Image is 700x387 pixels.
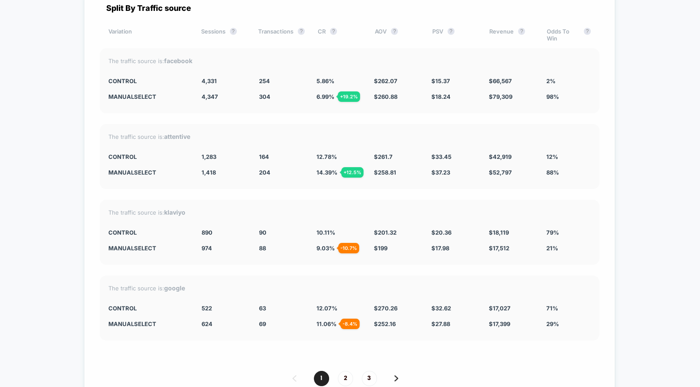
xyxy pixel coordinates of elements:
span: 204 [259,169,270,176]
span: $ 201.32 [374,229,397,236]
span: 9.03 % [316,245,335,252]
span: $ 199 [374,245,387,252]
button: ? [230,28,237,35]
button: ? [448,28,454,35]
span: $ 79,309 [489,93,512,100]
span: 4,331 [202,77,217,84]
span: $ 252.16 [374,320,396,327]
span: 4,347 [202,93,218,100]
div: Odds To Win [547,28,591,42]
span: 2 [338,371,353,386]
div: ManualSelect [108,93,188,100]
button: ? [298,28,305,35]
button: ? [518,28,525,35]
div: Sessions [201,28,245,42]
strong: klaviyo [164,209,185,216]
span: $ 66,567 [489,77,512,84]
span: $ 258.81 [374,169,396,176]
span: 5.86 % [316,77,334,84]
span: 10.11 % [316,229,335,236]
span: 11.06 % [316,320,337,327]
div: The traffic source is: [108,209,591,216]
span: 12.07 % [316,305,337,312]
div: CONTROL [108,229,188,236]
span: $ 32.62 [431,305,451,312]
div: ManualSelect [108,245,188,252]
span: 254 [259,77,270,84]
span: $ 27.88 [431,320,450,327]
div: CONTROL [108,305,188,312]
div: Transactions [258,28,305,42]
strong: facebook [164,57,192,64]
div: PSV [432,28,476,42]
div: The traffic source is: [108,57,591,64]
strong: attentive [164,133,190,140]
span: $ 18.24 [431,93,451,100]
span: 974 [202,245,212,252]
img: pagination forward [394,375,398,381]
span: $ 20.36 [431,229,451,236]
span: 1,283 [202,153,216,160]
span: 624 [202,320,212,327]
div: 71% [546,305,591,312]
div: + 19.2 % [338,91,360,102]
span: $ 260.88 [374,93,397,100]
span: $ 33.45 [431,153,451,160]
span: $ 42,919 [489,153,512,160]
span: 90 [259,229,266,236]
button: ? [584,28,591,35]
div: The traffic source is: [108,133,591,140]
div: ManualSelect [108,169,188,176]
span: 304 [259,93,270,100]
span: 164 [259,153,269,160]
span: 88 [259,245,266,252]
div: 79% [546,229,591,236]
span: $ 37.23 [431,169,450,176]
span: $ 17,512 [489,245,509,252]
div: AOV [375,28,419,42]
span: 12.78 % [316,153,337,160]
div: + 12.5 % [341,167,363,178]
div: - 8.4 % [340,319,360,329]
div: 98% [546,93,591,100]
div: Variation [108,28,188,42]
button: ? [330,28,337,35]
div: The traffic source is: [108,284,591,292]
div: - 10.7 % [338,243,359,253]
span: $ 17.98 [431,245,449,252]
div: CR [318,28,362,42]
div: ManualSelect [108,320,188,327]
span: $ 261.7 [374,153,393,160]
span: $ 17,399 [489,320,510,327]
div: 12% [546,153,591,160]
button: ? [391,28,398,35]
span: 1,418 [202,169,216,176]
div: 21% [546,245,591,252]
span: $ 18,119 [489,229,509,236]
span: 890 [202,229,212,236]
span: 69 [259,320,266,327]
span: 1 [314,371,329,386]
div: 2% [546,77,591,84]
span: 3 [362,371,377,386]
strong: google [164,284,185,292]
span: $ 15.37 [431,77,450,84]
div: 88% [546,169,591,176]
span: $ 270.26 [374,305,397,312]
span: 63 [259,305,266,312]
div: Split By Traffic source [100,3,599,13]
div: Revenue [489,28,533,42]
span: $ 17,027 [489,305,511,312]
div: 29% [546,320,591,327]
span: 522 [202,305,212,312]
div: CONTROL [108,153,188,160]
div: CONTROL [108,77,188,84]
span: 6.99 % [316,93,334,100]
span: 14.39 % [316,169,337,176]
span: $ 52,797 [489,169,512,176]
span: $ 262.07 [374,77,397,84]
